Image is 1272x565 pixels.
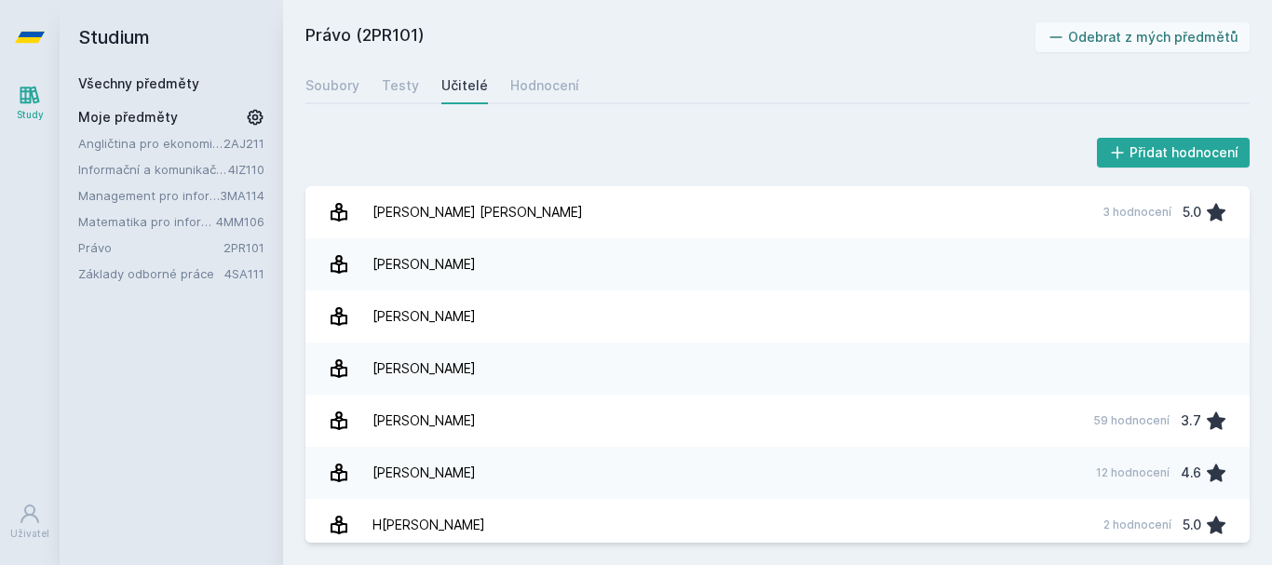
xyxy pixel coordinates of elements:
a: [PERSON_NAME] [PERSON_NAME] 3 hodnocení 5.0 [305,186,1250,238]
div: [PERSON_NAME] [372,402,476,439]
a: 3MA114 [220,188,264,203]
a: Testy [382,67,419,104]
a: 4MM106 [216,214,264,229]
div: Testy [382,76,419,95]
a: Matematika pro informatiky [78,212,216,231]
span: Moje předměty [78,108,178,127]
a: Všechny předměty [78,75,199,91]
div: 3.7 [1181,402,1201,439]
div: Study [17,108,44,122]
a: Study [4,74,56,131]
div: 5.0 [1183,506,1201,544]
div: 2 hodnocení [1103,518,1171,532]
a: Právo [78,238,223,257]
div: 59 hodnocení [1093,413,1170,428]
a: [PERSON_NAME] 12 hodnocení 4.6 [305,447,1250,499]
div: [PERSON_NAME] [372,298,476,335]
a: Hodnocení [510,67,579,104]
a: Uživatel [4,493,56,550]
div: 4.6 [1181,454,1201,491]
button: Přidat hodnocení [1097,138,1251,168]
div: [PERSON_NAME] [372,246,476,283]
a: Management pro informatiky a statistiky [78,186,220,205]
div: Hodnocení [510,76,579,95]
a: Angličtina pro ekonomická studia 1 (B2/C1) [78,134,223,153]
div: [PERSON_NAME] [372,350,476,387]
div: [PERSON_NAME] [PERSON_NAME] [372,194,583,231]
a: 4SA111 [224,266,264,281]
a: 4IZ110 [228,162,264,177]
div: 12 hodnocení [1096,465,1170,480]
a: [PERSON_NAME] [305,238,1250,290]
a: [PERSON_NAME] [305,290,1250,343]
div: Učitelé [441,76,488,95]
a: [PERSON_NAME] 59 hodnocení 3.7 [305,395,1250,447]
div: H[PERSON_NAME] [372,506,485,544]
a: Učitelé [441,67,488,104]
div: 3 hodnocení [1103,205,1171,220]
div: [PERSON_NAME] [372,454,476,491]
a: Soubory [305,67,359,104]
a: 2PR101 [223,240,264,255]
button: Odebrat z mých předmětů [1035,22,1251,52]
div: Uživatel [10,527,49,541]
a: Základy odborné práce [78,264,224,283]
a: [PERSON_NAME] [305,343,1250,395]
a: Informační a komunikační technologie [78,160,228,179]
div: Soubory [305,76,359,95]
a: 2AJ211 [223,136,264,151]
a: H[PERSON_NAME] 2 hodnocení 5.0 [305,499,1250,551]
h2: Právo (2PR101) [305,22,1035,52]
div: 5.0 [1183,194,1201,231]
